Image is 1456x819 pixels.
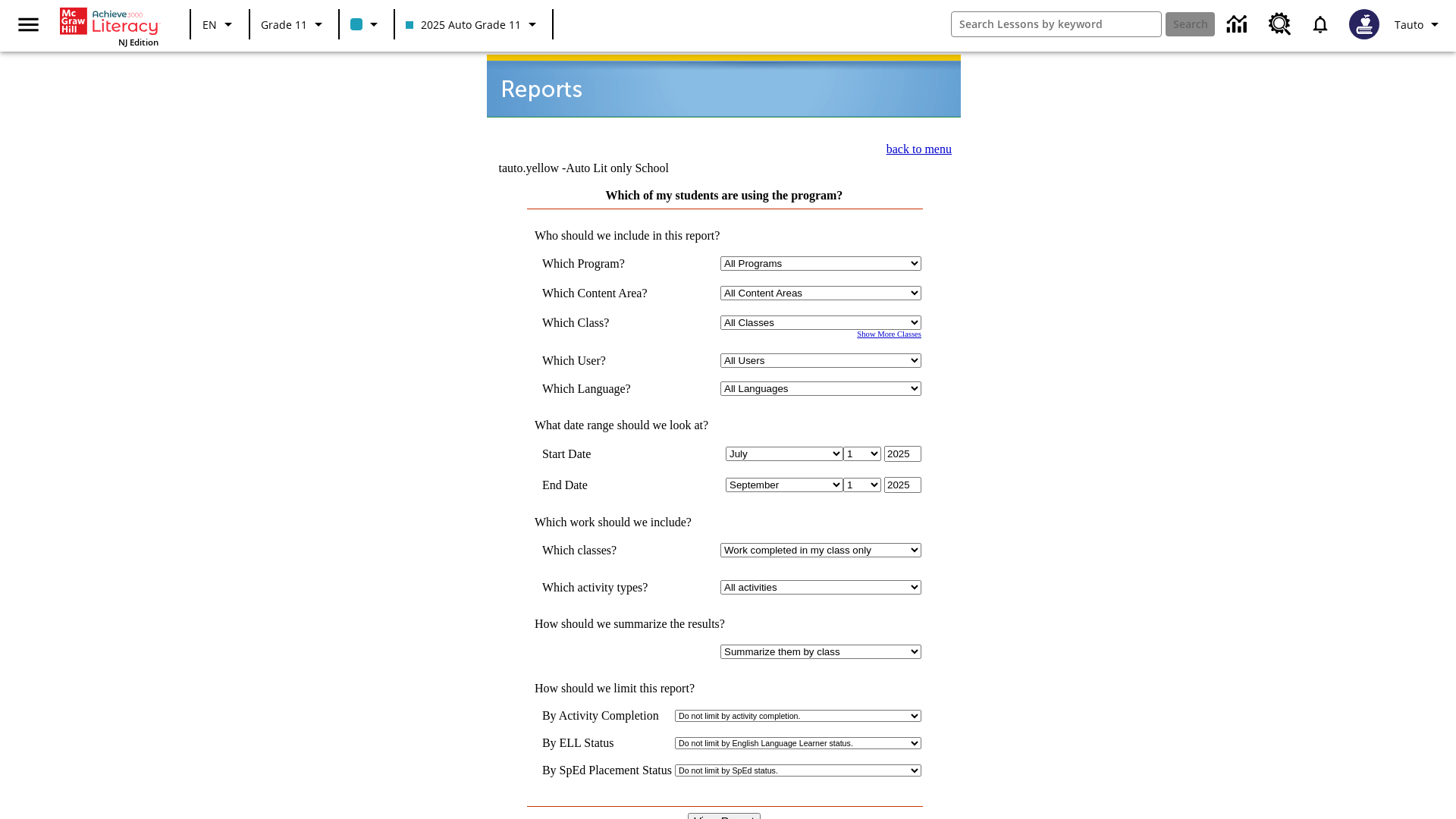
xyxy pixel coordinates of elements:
[542,287,648,300] nobr: Which Content Area?
[1218,4,1260,45] a: Data Center
[527,229,921,243] td: Who should we include in this report?
[542,353,670,368] td: Which User?
[118,36,158,48] span: NJ Edition
[60,5,158,48] div: Home
[344,11,389,38] button: Class color is light blue. Change class color
[202,17,217,33] span: EN
[498,162,777,175] td: tauto.yellow -
[886,143,952,155] a: back to menu
[527,617,921,631] td: How should we summarize the results?
[857,330,921,338] a: Show More Classes
[566,162,669,174] nobr: Auto Lit only School
[1395,17,1423,33] span: Tauto
[1260,4,1301,45] a: Resource Center, Will open in new tab
[1389,11,1450,38] button: Profile/Settings
[542,764,672,777] td: By SpEd Placement Status
[542,736,672,750] td: By ELL Status
[406,17,521,33] span: 2025 Auto Grade 11
[255,11,334,38] button: Grade: Grade 11, Select a grade
[487,55,961,118] img: header
[400,11,548,38] button: Class: 2025 Auto Grade 11, Select your class
[542,580,670,595] td: Which activity types?
[606,189,843,202] a: Which of my students are using the program?
[542,256,670,271] td: Which Program?
[542,709,672,723] td: By Activity Completion
[527,682,921,695] td: How should we limit this report?
[542,543,670,557] td: Which classes?
[527,419,921,432] td: What date range should we look at?
[1349,9,1379,39] img: Avatar
[1340,5,1389,44] button: Select a new avatar
[952,12,1161,36] input: search field
[542,381,670,396] td: Which Language?
[6,2,51,47] button: Open side menu
[1301,5,1340,44] a: Notifications
[261,17,307,33] span: Grade 11
[542,477,670,493] td: End Date
[542,446,670,462] td: Start Date
[542,315,670,330] td: Which Class?
[196,11,244,38] button: Language: EN, Select a language
[527,516,921,529] td: Which work should we include?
